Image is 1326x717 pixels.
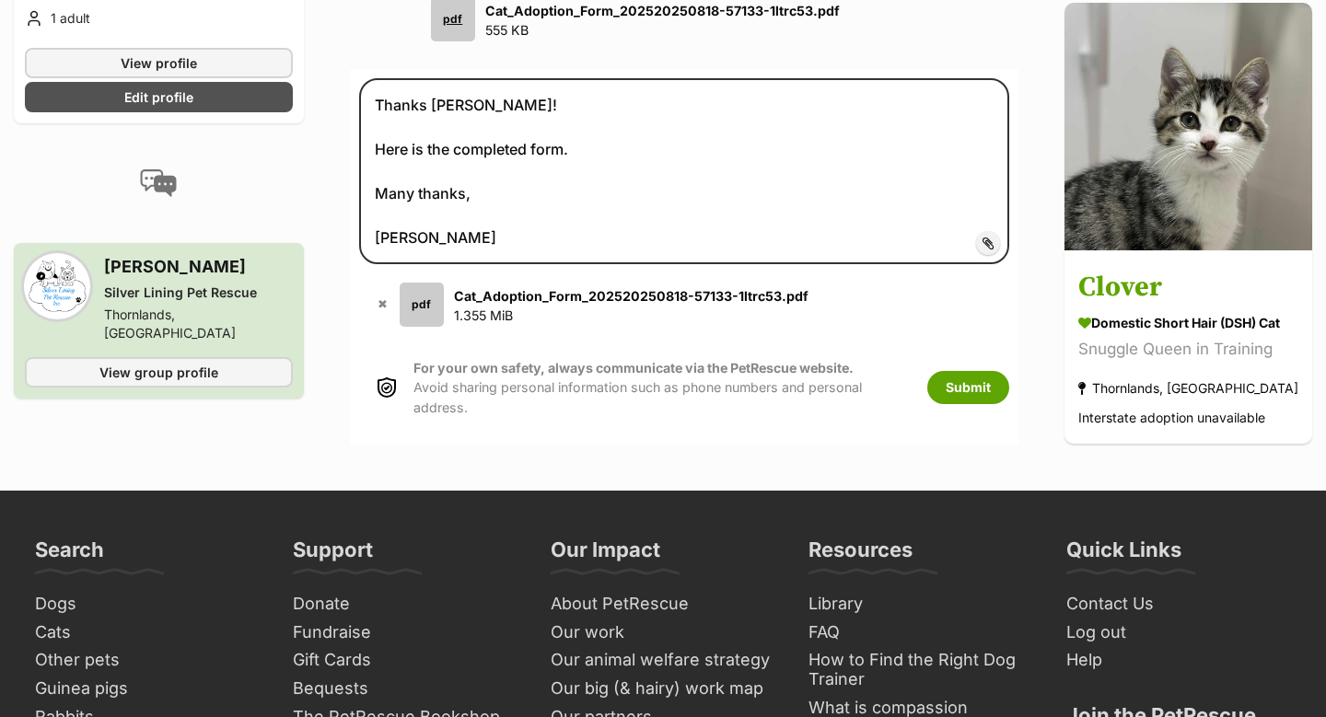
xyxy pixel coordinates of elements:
strong: For your own safety, always communicate via the PetRescue website. [413,360,854,376]
span: 1.355 MiB [454,307,513,323]
h3: Quick Links [1066,537,1181,573]
span: View profile [121,53,197,73]
a: Donate [285,590,525,619]
a: Contact Us [1059,590,1298,619]
div: pdf [400,283,444,327]
a: Bequests [285,675,525,703]
a: Our animal welfare strategy [543,646,783,675]
img: conversation-icon-4a6f8262b818ee0b60e3300018af0b2d0b884aa5de6e9bcb8d3d4eeb1a70a7c4.svg [140,169,177,197]
a: FAQ [801,619,1041,647]
h3: Search [35,537,104,573]
a: Gift Cards [285,646,525,675]
a: View profile [25,48,293,78]
div: Thornlands, [GEOGRAPHIC_DATA] [104,306,293,342]
a: Our work [543,619,783,647]
a: Other pets [28,646,267,675]
div: Silver Lining Pet Rescue [104,283,293,302]
a: Fundraise [285,619,525,647]
span: 555 KB [485,22,529,38]
span: View group profile [99,363,218,382]
div: Snuggle Queen in Training [1078,338,1298,363]
h3: Support [293,537,373,573]
div: Domestic Short Hair (DSH) Cat [1078,314,1298,333]
strong: Cat_Adoption_Form_202520250818-57133-1ltrc53.pdf [454,288,808,304]
h3: Our Impact [551,537,660,573]
span: Interstate adoption unavailable [1078,411,1265,426]
h3: Clover [1078,268,1298,309]
a: Guinea pigs [28,675,267,703]
a: Our big (& hairy) work map [543,675,783,703]
img: Silver Lining Pet Rescue profile pic [25,254,89,318]
li: 1 adult [25,7,293,29]
span: Edit profile [124,87,193,107]
a: Log out [1059,619,1298,647]
a: Cats [28,619,267,647]
a: Help [1059,646,1298,675]
div: Thornlands, [GEOGRAPHIC_DATA] [1078,376,1298,401]
a: Clover Domestic Short Hair (DSH) Cat Snuggle Queen in Training Thornlands, [GEOGRAPHIC_DATA] Inte... [1064,254,1312,445]
h3: [PERSON_NAME] [104,254,293,280]
a: How to Find the Right Dog Trainer [801,646,1041,693]
a: Library [801,590,1041,619]
a: About PetRescue [543,590,783,619]
img: Clover [1064,3,1312,250]
p: Avoid sharing personal information such as phone numbers and personal address. [413,358,909,417]
button: Submit [927,371,1009,404]
strong: Cat_Adoption_Form_202520250818-57133-1ltrc53.pdf [485,3,840,18]
a: Edit profile [25,82,293,112]
a: Dogs [28,590,267,619]
a: View group profile [25,357,293,387]
button: ✖ [373,295,392,314]
h3: Resources [808,537,913,573]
